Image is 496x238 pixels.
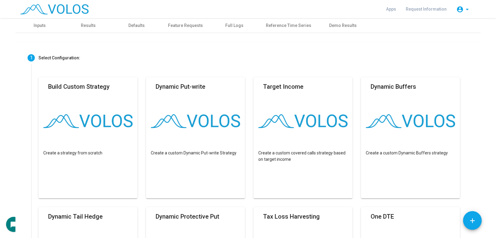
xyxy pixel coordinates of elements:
[30,55,33,61] span: 1
[329,22,357,29] div: Demo Results
[38,55,80,61] div: Select Configuration:
[151,114,240,128] img: logo.png
[468,217,476,225] mat-icon: add
[43,150,133,156] p: Create a strategy from scratch
[258,114,348,128] img: logo.png
[151,150,240,156] p: Create a custom Dynamic Put-write Strategy
[456,6,464,13] mat-icon: account_circle
[463,211,482,230] button: Add icon
[225,22,243,29] div: Full Logs
[386,7,396,12] span: Apps
[10,221,17,228] mat-icon: chat_bubble
[48,212,103,221] mat-card-title: Dynamic Tail Hedge
[43,114,133,128] img: logo.png
[34,22,46,29] div: Inputs
[464,6,471,13] mat-icon: arrow_drop_down
[266,22,311,29] div: Reference Time Series
[156,82,205,91] mat-card-title: Dynamic Put-write
[381,4,401,15] a: Apps
[371,82,416,91] mat-card-title: Dynamic Buffers
[263,82,303,91] mat-card-title: Target Income
[263,212,320,221] mat-card-title: Tax Loss Harvesting
[366,150,455,156] p: Create a custom Dynamic Buffers strategy
[366,114,455,128] img: logo.png
[258,150,348,163] p: Create a custom covered calls strategy based on target income
[401,4,451,15] a: Request Information
[48,82,110,91] mat-card-title: Build Custom Strategy
[128,22,145,29] div: Defaults
[156,212,219,221] mat-card-title: Dynamic Protective Put
[406,7,447,12] span: Request Information
[81,22,96,29] div: Results
[168,22,203,29] div: Feature Requests
[371,212,394,221] mat-card-title: One DTE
